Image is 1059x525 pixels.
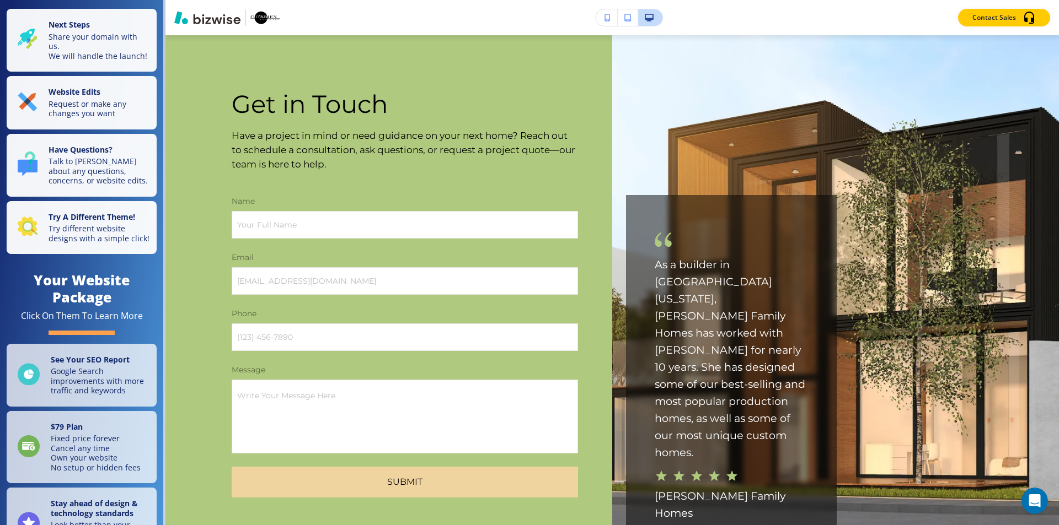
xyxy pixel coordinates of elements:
span: As a builder in [GEOGRAPHIC_DATA][US_STATE], [PERSON_NAME] Family Homes has worked with [PERSON_N... [655,258,808,459]
button: Next StepsShare your domain with us.We will handle the launch! [7,9,157,72]
p: Talk to [PERSON_NAME] about any questions, concerns, or website edits. [49,156,150,186]
button: Have Questions?Talk to [PERSON_NAME] about any questions, concerns, or website edits. [7,134,157,197]
button: Try A Different Theme!Try different website designs with a simple click! [7,201,157,255]
button: Website EditsRequest or make any changes you want [7,76,157,129]
p: Try different website designs with a simple click! [49,224,150,243]
p: Fixed price forever Cancel any time Own your website No setup or hidden fees [51,434,141,472]
p: Phone [232,308,578,319]
p: Contact Sales [972,13,1016,23]
strong: Have Questions? [49,144,113,155]
p: Get in Touch [232,89,578,118]
img: Bizwise Logo [174,11,240,24]
p: Request or make any changes you want [49,99,150,118]
p: Have a project in mind or need guidance on your next home? Reach out to schedule a consultation, ... [232,128,578,171]
p: Google Search improvements with more traffic and keywords [51,366,150,396]
p: Name [232,196,578,207]
strong: Try A Different Theme! [49,212,135,222]
p: Share your domain with us. We will handle the launch! [49,32,150,61]
strong: Stay ahead of design & technology standards [51,498,138,518]
a: $79 PlanFixed price foreverCancel any timeOwn your websiteNo setup or hidden fees [7,411,157,484]
button: Contact Sales [958,9,1050,26]
img: Your Logo [250,11,280,24]
p: Message [232,364,578,375]
div: Click On Them To Learn More [21,310,143,322]
strong: $ 79 Plan [51,421,83,432]
a: See Your SEO ReportGoogle Search improvements with more traffic and keywords [7,344,157,407]
h4: Your Website Package [7,272,157,306]
strong: See Your SEO Report [51,354,130,365]
button: Submit [232,467,578,497]
span: [PERSON_NAME] Family Homes [655,489,788,519]
strong: Website Edits [49,86,100,97]
strong: Next Steps [49,19,90,30]
iframe: Intercom live chat [1021,488,1048,514]
p: Email [232,252,578,263]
